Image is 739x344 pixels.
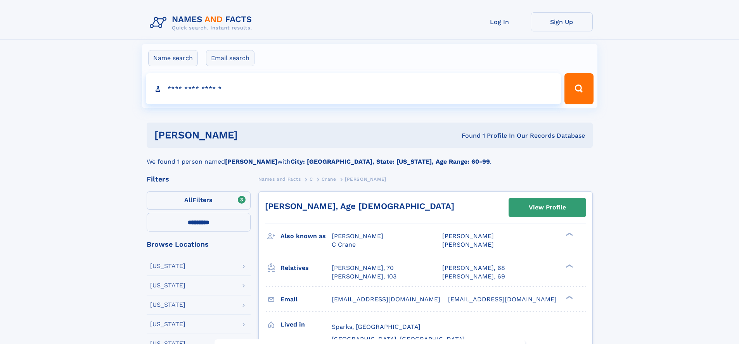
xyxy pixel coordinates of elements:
[442,241,494,248] span: [PERSON_NAME]
[280,293,332,306] h3: Email
[147,176,251,183] div: Filters
[332,264,394,272] a: [PERSON_NAME], 70
[147,241,251,248] div: Browse Locations
[531,12,593,31] a: Sign Up
[529,199,566,216] div: View Profile
[146,73,561,104] input: search input
[332,232,383,240] span: [PERSON_NAME]
[469,12,531,31] a: Log In
[147,191,251,210] label: Filters
[442,232,494,240] span: [PERSON_NAME]
[150,321,185,327] div: [US_STATE]
[322,176,336,182] span: Crane
[150,282,185,289] div: [US_STATE]
[280,318,332,331] h3: Lived in
[150,302,185,308] div: [US_STATE]
[265,201,454,211] a: [PERSON_NAME], Age [DEMOGRAPHIC_DATA]
[442,272,505,281] a: [PERSON_NAME], 69
[564,73,593,104] button: Search Button
[322,174,336,184] a: Crane
[442,264,505,272] a: [PERSON_NAME], 68
[564,263,573,268] div: ❯
[345,176,386,182] span: [PERSON_NAME]
[280,230,332,243] h3: Also known as
[147,12,258,33] img: Logo Names and Facts
[448,296,557,303] span: [EMAIL_ADDRESS][DOMAIN_NAME]
[332,323,421,330] span: Sparks, [GEOGRAPHIC_DATA]
[332,272,396,281] a: [PERSON_NAME], 103
[310,176,313,182] span: C
[509,198,586,217] a: View Profile
[350,131,585,140] div: Found 1 Profile In Our Records Database
[206,50,254,66] label: Email search
[258,174,301,184] a: Names and Facts
[280,261,332,275] h3: Relatives
[310,174,313,184] a: C
[148,50,198,66] label: Name search
[332,296,440,303] span: [EMAIL_ADDRESS][DOMAIN_NAME]
[564,232,573,237] div: ❯
[332,241,356,248] span: C Crane
[564,295,573,300] div: ❯
[147,148,593,166] div: We found 1 person named with .
[184,196,192,204] span: All
[332,335,465,343] span: [GEOGRAPHIC_DATA], [GEOGRAPHIC_DATA]
[225,158,277,165] b: [PERSON_NAME]
[150,263,185,269] div: [US_STATE]
[291,158,490,165] b: City: [GEOGRAPHIC_DATA], State: [US_STATE], Age Range: 60-99
[154,130,350,140] h1: [PERSON_NAME]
